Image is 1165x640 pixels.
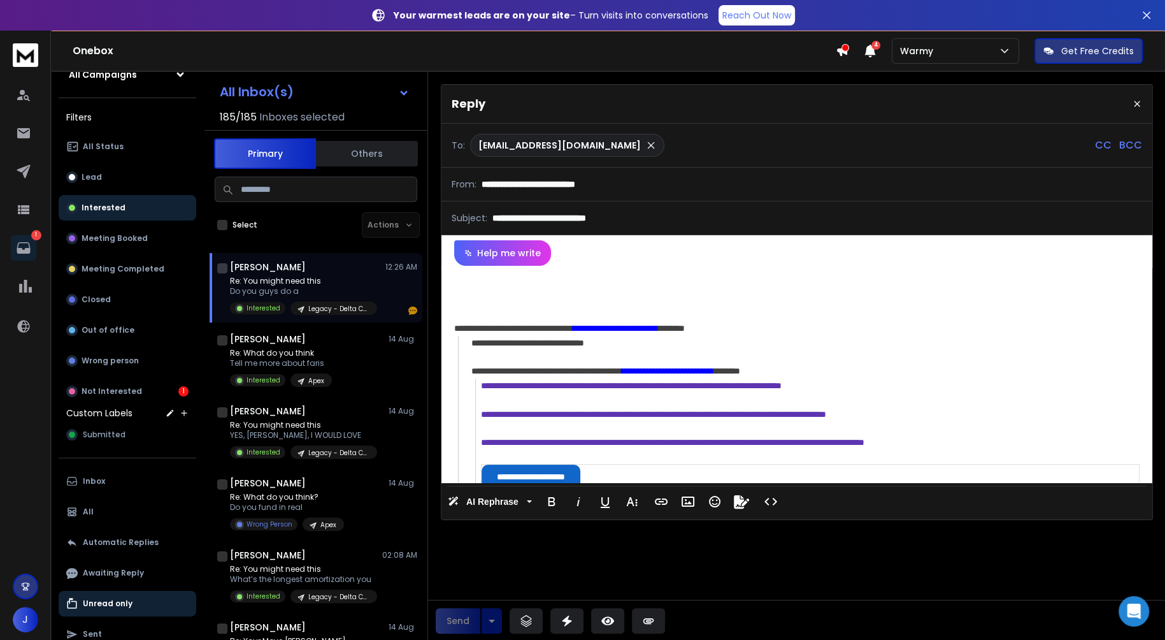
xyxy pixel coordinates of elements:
p: Wrong Person [247,520,292,529]
p: Do you guys do a [230,286,377,296]
button: Insert Image (⌘P) [676,489,700,514]
p: Legacy - Delta Capital App Out No App Ins [308,448,369,458]
p: Reach Out Now [722,9,791,22]
div: 1 [178,386,189,396]
p: 02:08 AM [382,550,417,560]
p: Re: You might need this [230,276,377,286]
p: Reply [452,95,485,113]
h3: Custom Labels [66,407,132,419]
img: logo [13,43,38,67]
button: All Status [59,134,196,159]
button: Italic (⌘I) [566,489,590,514]
h1: All Inbox(s) [220,85,294,98]
p: Out of office [82,325,134,335]
p: 12:26 AM [385,262,417,272]
h3: Filters [59,108,196,126]
button: Awaiting Reply [59,560,196,586]
p: From: [452,178,476,191]
button: Signature [729,489,754,514]
p: Tell me more about faris [230,358,332,368]
button: Primary [214,138,316,169]
p: All Status [83,142,124,152]
p: Inbox [83,476,105,486]
h1: All Campaigns [69,68,137,81]
p: Interested [82,203,125,213]
h1: Onebox [73,43,836,59]
p: Automatic Replies [83,537,159,548]
p: Re: You might need this [230,420,377,430]
button: Unread only [59,591,196,616]
p: Get Free Credits [1061,45,1134,57]
p: Warmy [900,45,938,57]
h1: [PERSON_NAME] [230,405,306,418]
p: To: [452,139,465,152]
button: AI Rephrase [445,489,534,514]
span: 185 / 185 [220,110,257,125]
p: Do you fund in real [230,502,344,513]
div: Open Intercom Messenger [1119,596,1149,627]
button: Meeting Booked [59,226,196,251]
button: J [13,607,38,632]
a: Reach Out Now [718,5,795,25]
p: Re: You might need this [230,564,377,574]
p: [EMAIL_ADDRESS][DOMAIN_NAME] [478,139,641,152]
p: – Turn visits into conversations [394,9,708,22]
button: Inbox [59,469,196,494]
button: Automatic Replies [59,530,196,555]
button: Lead [59,164,196,190]
p: Lead [82,172,102,182]
p: Awaiting Reply [83,568,144,578]
span: Submitted [83,430,125,440]
button: Meeting Completed [59,256,196,282]
p: Legacy - Delta Capital App Out No App Ins [308,304,369,314]
h1: [PERSON_NAME] [230,261,306,273]
p: Meeting Booked [82,233,148,244]
h1: [PERSON_NAME] [230,477,306,490]
h1: [PERSON_NAME] [230,621,306,634]
p: What’s the longest amortization you [230,574,377,585]
button: Interested [59,195,196,221]
button: All Inbox(s) [210,79,420,105]
button: Submitted [59,422,196,447]
h1: [PERSON_NAME] [230,333,306,345]
h3: Inboxes selected [259,110,345,125]
p: CC [1095,138,1111,153]
p: Apex [308,376,324,386]
p: Subject: [452,212,487,224]
p: Meeting Completed [82,264,164,274]
button: All Campaigns [59,62,196,87]
p: Interested [247,447,280,457]
p: 14 Aug [389,622,417,632]
p: YES, [PERSON_NAME], I WOULD LOVE [230,430,377,440]
p: 14 Aug [389,334,417,344]
p: Unread only [83,599,132,609]
button: All [59,499,196,525]
button: Emoticons [703,489,727,514]
button: Not Interested1 [59,379,196,404]
a: 1 [11,235,36,261]
p: Closed [82,295,111,305]
button: Wrong person [59,348,196,374]
p: Interested [247,303,280,313]
button: Insert Link (⌘K) [649,489,673,514]
label: Select [232,220,257,230]
button: More Text [620,489,644,514]
button: Others [316,140,418,168]
p: BCC [1119,138,1142,153]
p: 1 [31,230,41,240]
p: 14 Aug [389,478,417,488]
p: Re: What do you think [230,348,332,358]
button: Bold (⌘B) [540,489,564,514]
button: Help me write [454,240,551,266]
button: Get Free Credits [1034,38,1143,64]
p: Legacy - Delta Capital App Out No App Ins [308,592,369,602]
span: AI Rephrase [464,497,521,507]
p: 14 Aug [389,406,417,416]
button: Out of office [59,317,196,343]
p: Interested [247,592,280,601]
strong: Your warmest leads are on your site [394,9,570,22]
p: Interested [247,375,280,385]
button: Closed [59,287,196,312]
